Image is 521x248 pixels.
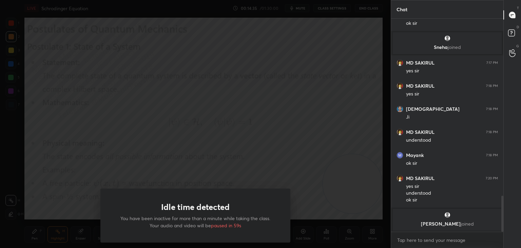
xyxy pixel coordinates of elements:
[406,20,498,27] div: ok sir
[406,91,498,98] div: yes sir
[486,107,498,111] div: 7:18 PM
[397,152,403,159] img: b8884a13cedf4a41ba7946d42eba4055.49630176_3
[406,175,435,181] h6: MD SAKIRUL
[397,83,403,89] img: AEdFTp4niEF0jpRGbli7zJ19e047ZNbcoXHmJFNHwTTJ=s96-c
[517,24,519,30] p: D
[486,130,498,134] div: 7:18 PM
[516,43,519,49] p: G
[397,175,403,182] img: AEdFTp4niEF0jpRGbli7zJ19e047ZNbcoXHmJFNHwTTJ=s96-c
[486,84,498,88] div: 7:18 PM
[391,0,413,18] p: Chat
[406,83,435,89] h6: MD SAKIRUL
[461,220,474,227] span: joined
[406,190,498,197] div: understood
[397,106,403,112] img: bce9f358cb4445198c2bf627b71323d4.jpg
[486,153,498,157] div: 7:18 PM
[397,45,498,50] p: Sneha
[211,222,241,229] span: paused in 59s
[406,152,424,158] h6: Mayank
[406,183,498,190] div: yes sir
[406,160,498,167] div: ok sir
[406,114,498,121] div: Ji
[448,44,461,50] span: joined
[397,129,403,136] img: AEdFTp4niEF0jpRGbli7zJ19e047ZNbcoXHmJFNHwTTJ=s96-c
[406,60,435,66] h6: MD SAKIRUL
[406,68,498,74] div: yes sir
[444,212,451,218] img: default.png
[444,35,451,42] img: default.png
[397,59,403,66] img: AEdFTp4niEF0jpRGbli7zJ19e047ZNbcoXHmJFNHwTTJ=s96-c
[406,106,460,112] h6: [DEMOGRAPHIC_DATA]
[117,215,274,229] p: You have been inactive for more than a minute while taking the class. Your audio and video will be
[161,202,230,212] h1: Idle time detected
[397,221,498,227] p: [PERSON_NAME]
[391,19,503,232] div: grid
[517,5,519,11] p: T
[486,61,498,65] div: 7:17 PM
[406,137,498,144] div: understood
[486,176,498,180] div: 7:20 PM
[406,197,498,203] div: ok sir
[406,129,435,135] h6: MD SAKIRUL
